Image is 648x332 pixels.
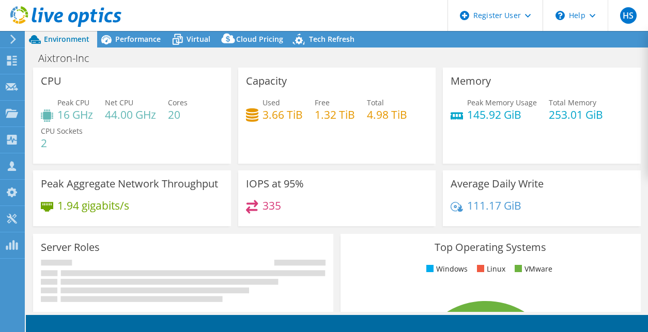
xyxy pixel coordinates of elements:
span: Total [367,98,384,107]
span: Tech Refresh [309,34,354,44]
h4: 44.00 GHz [105,109,156,120]
h4: 335 [263,200,281,211]
h3: Server Roles [41,242,100,253]
h4: 16 GHz [57,109,93,120]
h3: Peak Aggregate Network Throughput [41,178,218,189]
span: Performance [115,34,161,44]
h4: 3.66 TiB [263,109,303,120]
li: VMware [512,263,552,275]
li: Linux [474,263,505,275]
span: Cloud Pricing [236,34,283,44]
svg: \n [556,11,565,20]
span: Total Memory [549,98,596,107]
h3: Average Daily Write [451,178,544,189]
span: Environment [44,34,89,44]
span: Cores [168,98,188,107]
h4: 253.01 GiB [549,109,603,120]
h4: 4.98 TiB [367,109,407,120]
span: Free [315,98,330,107]
li: Windows [424,263,468,275]
h4: 2 [41,137,83,149]
h4: 1.32 TiB [315,109,355,120]
h3: Top Operating Systems [348,242,633,253]
h3: Capacity [246,75,287,87]
h4: 1.94 gigabits/s [57,200,129,211]
h1: Aixtron-Inc [34,53,105,64]
span: HS [620,7,637,24]
span: Used [263,98,280,107]
h3: Memory [451,75,491,87]
span: Peak Memory Usage [467,98,537,107]
h4: 145.92 GiB [467,109,537,120]
h4: 20 [168,109,188,120]
span: Net CPU [105,98,133,107]
h3: CPU [41,75,61,87]
span: CPU Sockets [41,126,83,136]
span: Virtual [187,34,210,44]
span: Peak CPU [57,98,89,107]
h4: 111.17 GiB [467,200,521,211]
h3: IOPS at 95% [246,178,304,189]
